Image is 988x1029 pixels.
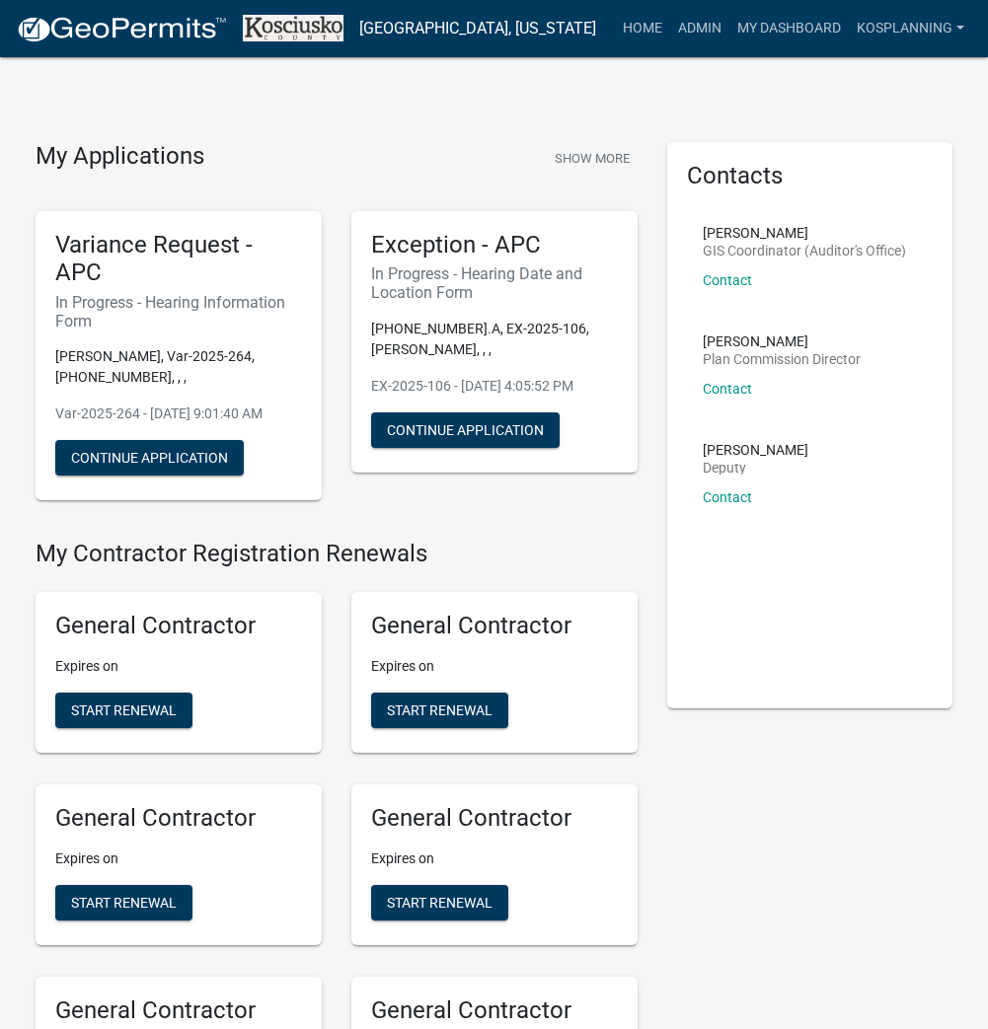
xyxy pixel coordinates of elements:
[36,142,204,172] h4: My Applications
[71,702,177,718] span: Start Renewal
[371,885,508,920] button: Start Renewal
[55,346,302,388] p: [PERSON_NAME], Var-2025-264, [PHONE_NUMBER], , ,
[55,656,302,677] p: Expires on
[371,376,618,397] p: EX-2025-106 - [DATE] 4:05:52 PM
[55,693,192,728] button: Start Renewal
[55,996,302,1025] h5: General Contractor
[55,293,302,331] h6: In Progress - Hearing Information Form
[55,231,302,288] h5: Variance Request - APC
[729,10,849,47] a: My Dashboard
[703,226,906,240] p: [PERSON_NAME]
[36,540,638,568] h4: My Contractor Registration Renewals
[687,162,934,190] h5: Contacts
[371,412,560,448] button: Continue Application
[703,352,861,366] p: Plan Commission Director
[55,848,302,869] p: Expires on
[371,848,618,869] p: Expires on
[371,656,618,677] p: Expires on
[703,272,752,288] a: Contact
[55,440,244,476] button: Continue Application
[670,10,729,47] a: Admin
[703,489,752,505] a: Contact
[371,612,618,640] h5: General Contractor
[703,443,808,457] p: [PERSON_NAME]
[387,894,493,910] span: Start Renewal
[71,894,177,910] span: Start Renewal
[359,12,596,45] a: [GEOGRAPHIC_DATA], [US_STATE]
[371,804,618,833] h5: General Contractor
[243,15,343,41] img: Kosciusko County, Indiana
[371,996,618,1025] h5: General Contractor
[371,693,508,728] button: Start Renewal
[547,142,638,175] button: Show More
[371,319,618,360] p: [PHONE_NUMBER].A, EX-2025-106, [PERSON_NAME], , ,
[55,885,192,920] button: Start Renewal
[55,612,302,640] h5: General Contractor
[387,702,493,718] span: Start Renewal
[371,231,618,259] h5: Exception - APC
[55,804,302,833] h5: General Contractor
[703,381,752,397] a: Contact
[849,10,972,47] a: kosplanning
[55,404,302,424] p: Var-2025-264 - [DATE] 9:01:40 AM
[703,334,861,348] p: [PERSON_NAME]
[371,264,618,302] h6: In Progress - Hearing Date and Location Form
[703,244,906,257] p: GIS Coordinator (Auditor's Office)
[703,461,808,475] p: Deputy
[615,10,670,47] a: Home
